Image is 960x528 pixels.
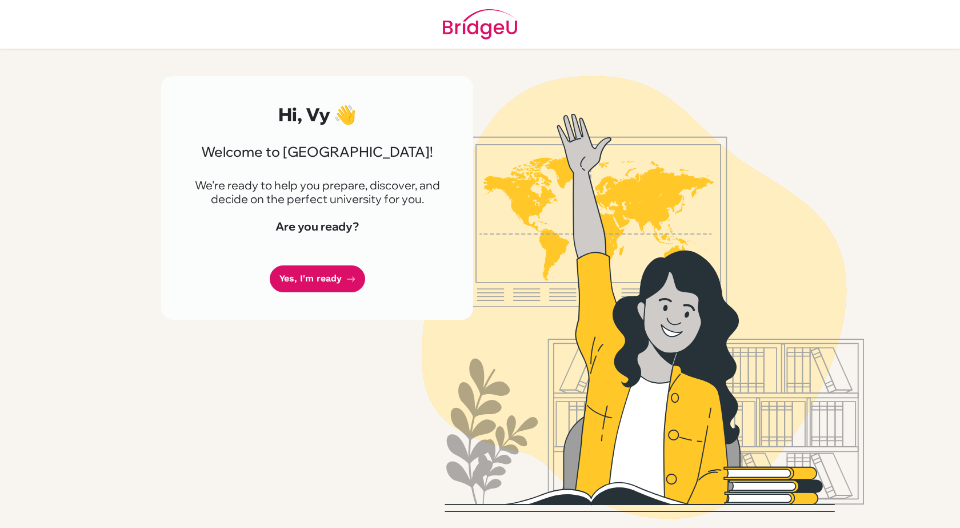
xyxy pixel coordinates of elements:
h3: Welcome to [GEOGRAPHIC_DATA]! [189,144,446,160]
a: Yes, I'm ready [270,265,365,292]
h4: Are you ready? [189,220,446,233]
p: We're ready to help you prepare, discover, and decide on the perfect university for you. [189,178,446,206]
h2: Hi, Vy 👋 [189,104,446,125]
